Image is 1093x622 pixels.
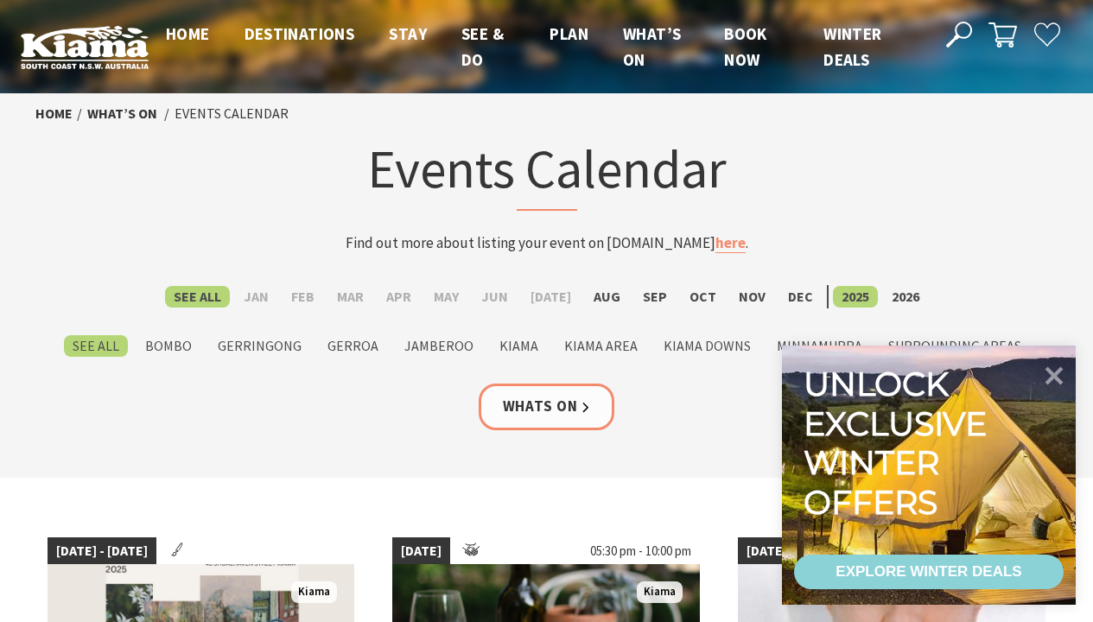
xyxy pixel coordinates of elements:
label: Apr [378,286,420,308]
h1: Events Calendar [208,134,886,211]
label: Dec [779,286,822,308]
span: Home [166,23,210,44]
div: Unlock exclusive winter offers [804,365,995,522]
span: [DATE] - [DATE] [48,537,156,565]
a: here [715,233,746,253]
label: Gerroa [319,335,387,357]
span: Destinations [245,23,355,44]
label: Kiama Area [556,335,646,357]
label: Jamberoo [396,335,482,357]
label: Nov [730,286,774,308]
span: [DATE] [392,537,450,565]
div: EXPLORE WINTER DEALS [836,555,1021,589]
label: Jun [473,286,517,308]
li: Events Calendar [175,103,289,125]
label: Aug [585,286,629,308]
label: 2026 [883,286,928,308]
label: Minnamurra [768,335,871,357]
label: Bombo [137,335,200,357]
label: Sep [634,286,676,308]
label: Kiama Downs [655,335,759,357]
span: What’s On [623,23,681,70]
span: See & Do [461,23,504,70]
span: Stay [389,23,427,44]
span: Winter Deals [823,23,881,70]
a: Whats On [479,384,615,429]
label: May [425,286,467,308]
a: EXPLORE WINTER DEALS [794,555,1064,589]
label: Surrounding Areas [880,335,1030,357]
span: [DATE] [738,537,796,565]
label: See All [64,335,128,357]
span: Kiama [291,581,337,603]
a: Home [35,105,73,123]
span: 05:30 pm - 10:00 pm [581,537,700,565]
a: What’s On [87,105,157,123]
span: Kiama [637,581,683,603]
label: Mar [328,286,372,308]
label: Jan [235,286,277,308]
nav: Main Menu [149,21,926,73]
label: Gerringong [209,335,310,357]
label: [DATE] [522,286,580,308]
label: Oct [681,286,725,308]
span: Plan [550,23,588,44]
span: Book now [724,23,767,70]
p: Find out more about listing your event on [DOMAIN_NAME] . [208,232,886,255]
label: Feb [283,286,323,308]
img: Kiama Logo [21,25,149,69]
label: See All [165,286,230,308]
label: Kiama [491,335,547,357]
label: 2025 [833,286,878,308]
